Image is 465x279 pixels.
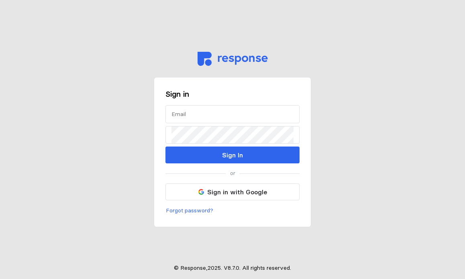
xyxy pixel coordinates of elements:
p: or [230,169,235,178]
button: Sign in with Google [165,183,300,200]
h3: Sign in [165,89,300,100]
p: Sign In [222,150,243,160]
p: © Response, 2025 . V 8.7.0 . All rights reserved. [174,264,291,273]
input: Email [171,106,294,123]
img: svg%3e [198,189,204,195]
button: Forgot password? [165,206,214,216]
p: Sign in with Google [207,187,267,197]
p: Forgot password? [166,206,213,215]
img: svg%3e [198,52,268,66]
button: Sign In [165,147,300,163]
